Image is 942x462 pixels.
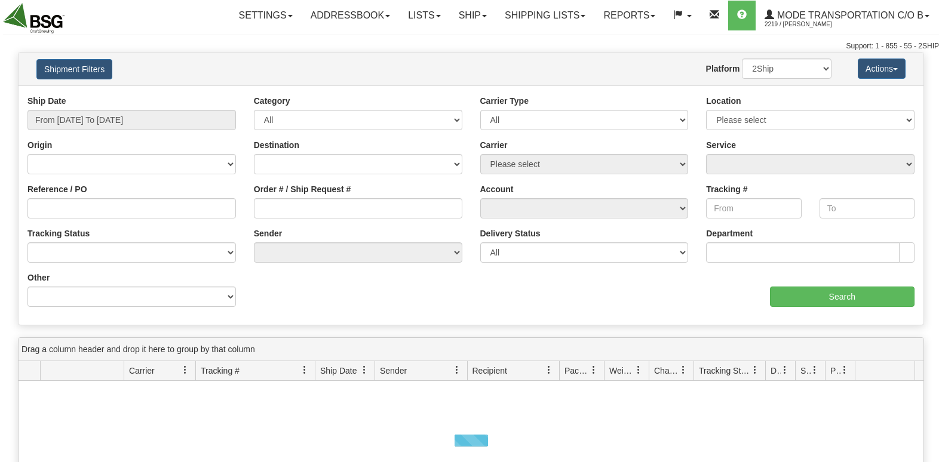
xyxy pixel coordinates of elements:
[771,365,781,377] span: Delivery Status
[254,183,351,195] label: Order # / Ship Request #
[27,183,87,195] label: Reference / PO
[380,365,407,377] span: Sender
[765,19,854,30] span: 2219 / [PERSON_NAME]
[756,1,938,30] a: Mode Transportation c/o B 2219 / [PERSON_NAME]
[820,198,915,218] input: To
[3,3,65,33] img: logo2219.jpg
[480,95,529,107] label: Carrier Type
[584,360,604,380] a: Packages filter column settings
[774,10,923,20] span: Mode Transportation c/o B
[354,360,375,380] a: Ship Date filter column settings
[36,59,112,79] button: Shipment Filters
[447,360,467,380] a: Sender filter column settings
[564,365,590,377] span: Packages
[480,139,508,151] label: Carrier
[654,365,679,377] span: Charge
[3,41,939,51] div: Support: 1 - 855 - 55 - 2SHIP
[699,365,751,377] span: Tracking Status
[201,365,240,377] span: Tracking #
[294,360,315,380] a: Tracking # filter column settings
[805,360,825,380] a: Shipment Issues filter column settings
[800,365,811,377] span: Shipment Issues
[19,338,923,361] div: grid grouping header
[480,183,514,195] label: Account
[830,365,840,377] span: Pickup Status
[539,360,559,380] a: Recipient filter column settings
[858,58,906,79] button: Actions
[254,139,299,151] label: Destination
[302,1,400,30] a: Addressbook
[745,360,765,380] a: Tracking Status filter column settings
[609,365,634,377] span: Weight
[27,227,90,239] label: Tracking Status
[706,139,736,151] label: Service
[27,272,50,284] label: Other
[706,95,741,107] label: Location
[775,360,795,380] a: Delivery Status filter column settings
[320,365,357,377] span: Ship Date
[496,1,594,30] a: Shipping lists
[254,227,282,239] label: Sender
[706,227,753,239] label: Department
[770,287,915,307] input: Search
[450,1,496,30] a: Ship
[628,360,649,380] a: Weight filter column settings
[27,95,66,107] label: Ship Date
[594,1,664,30] a: Reports
[472,365,507,377] span: Recipient
[673,360,694,380] a: Charge filter column settings
[834,360,855,380] a: Pickup Status filter column settings
[706,183,747,195] label: Tracking #
[175,360,195,380] a: Carrier filter column settings
[480,227,541,239] label: Delivery Status
[230,1,302,30] a: Settings
[706,198,801,218] input: From
[399,1,449,30] a: Lists
[129,365,155,377] span: Carrier
[254,95,290,107] label: Category
[27,139,52,151] label: Origin
[706,63,740,75] label: Platform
